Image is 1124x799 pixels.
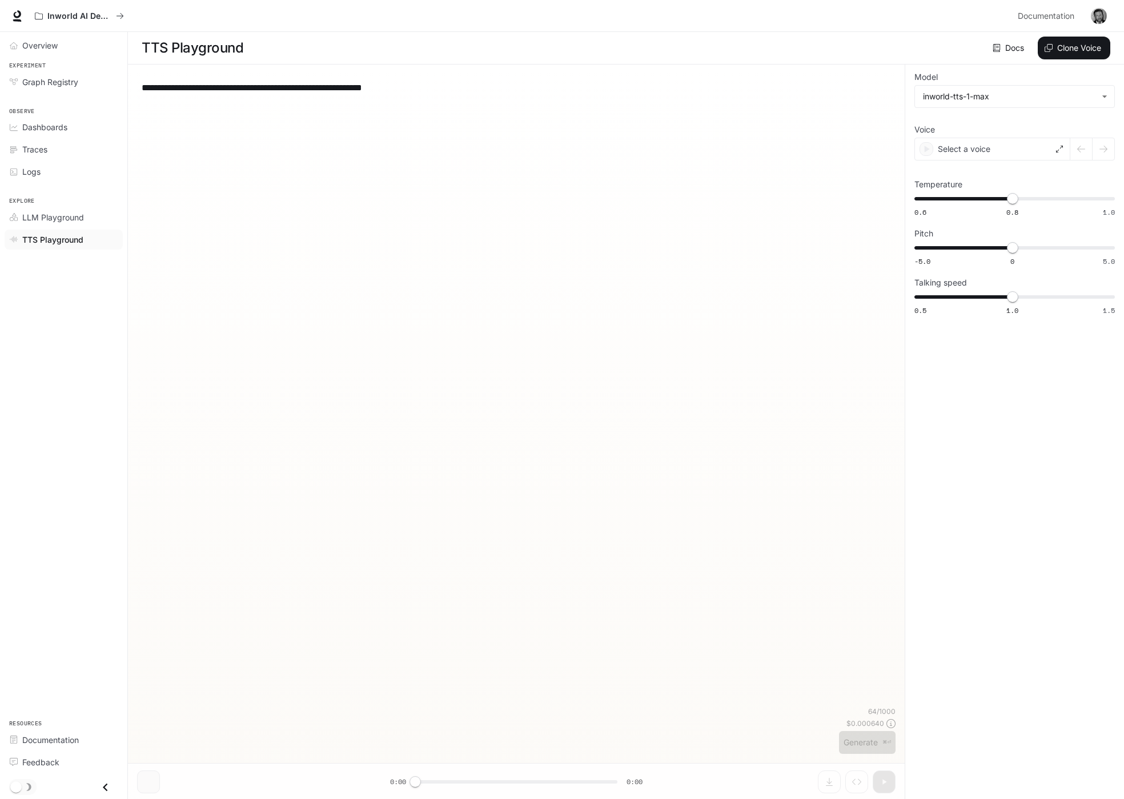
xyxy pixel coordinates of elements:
div: inworld-tts-1-max [923,91,1096,102]
span: Traces [22,143,47,155]
span: Logs [22,166,41,178]
span: 1.0 [1103,207,1115,217]
p: Talking speed [914,279,967,287]
p: 64 / 1000 [868,706,896,716]
a: Feedback [5,752,123,772]
span: 1.5 [1103,306,1115,315]
p: Pitch [914,230,933,238]
span: 0.5 [914,306,926,315]
button: Clone Voice [1038,37,1110,59]
span: Feedback [22,756,59,768]
button: User avatar [1087,5,1110,27]
img: User avatar [1091,8,1107,24]
span: Dark mode toggle [10,780,22,793]
button: All workspaces [30,5,129,27]
span: 5.0 [1103,256,1115,266]
a: Documentation [5,730,123,750]
span: Dashboards [22,121,67,133]
a: Traces [5,139,123,159]
h1: TTS Playground [142,37,243,59]
a: TTS Playground [5,230,123,250]
span: Documentation [1018,9,1074,23]
div: inworld-tts-1-max [915,86,1114,107]
p: Voice [914,126,935,134]
p: Select a voice [938,143,990,155]
span: 0.6 [914,207,926,217]
span: Documentation [22,734,79,746]
p: Temperature [914,180,962,188]
a: Overview [5,35,123,55]
a: Graph Registry [5,72,123,92]
a: LLM Playground [5,207,123,227]
a: Dashboards [5,117,123,137]
span: LLM Playground [22,211,84,223]
button: Close drawer [93,776,118,799]
span: -5.0 [914,256,930,266]
span: Graph Registry [22,76,78,88]
p: Inworld AI Demos [47,11,111,21]
span: 0 [1010,256,1014,266]
span: TTS Playground [22,234,83,246]
a: Documentation [1013,5,1083,27]
span: 1.0 [1006,306,1018,315]
p: $ 0.000640 [846,718,884,728]
span: Overview [22,39,58,51]
a: Logs [5,162,123,182]
p: Model [914,73,938,81]
span: 0.8 [1006,207,1018,217]
a: Docs [990,37,1029,59]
